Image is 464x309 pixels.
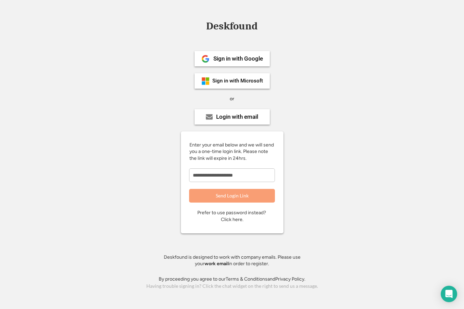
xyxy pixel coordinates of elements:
[441,286,457,302] div: Open Intercom Messenger
[204,261,228,267] strong: work email
[203,21,261,31] div: Deskfound
[159,276,305,283] div: By proceeding you agree to our and
[189,142,275,162] div: Enter your email below and we will send you a one-time login link. Please note the link will expi...
[212,78,263,83] div: Sign in with Microsoft
[226,276,267,282] a: Terms & Conditions
[213,56,263,62] div: Sign in with Google
[197,209,267,223] div: Prefer to use password instead? Click here.
[201,55,210,63] img: 1024px-Google__G__Logo.svg.png
[230,95,234,102] div: or
[155,254,309,267] div: Deskfound is designed to work with company emails. Please use your in order to register.
[189,189,275,203] button: Send Login Link
[216,114,258,120] div: Login with email
[275,276,305,282] a: Privacy Policy.
[201,77,210,85] img: ms-symbollockup_mssymbol_19.png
